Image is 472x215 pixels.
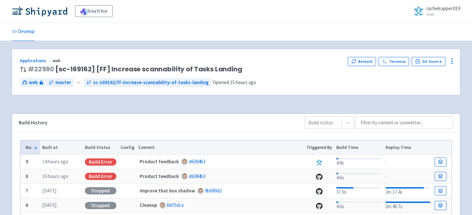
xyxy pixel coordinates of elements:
[26,144,38,151] button: No.
[28,64,54,74] a: #22590
[409,6,460,16] a: rachelruppertl19 User
[93,79,209,86] span: sc-169162/ff-increase-scannability-of-tasks-landing
[136,140,305,155] th: Commit
[20,78,46,87] a: web
[85,158,116,166] div: Build Error
[435,201,446,210] a: Build Details
[426,12,460,16] small: User
[83,140,118,155] th: Build Status
[29,79,38,86] span: web
[189,158,206,165] a: d6384b3
[42,173,68,179] time: 16 hours ago
[189,173,206,179] a: d6384b3
[19,119,294,127] div: Build History
[140,188,195,194] strong: Improve that box shadow
[334,140,383,155] th: Build Time
[85,187,116,194] div: Stopped
[84,78,211,87] a: sc-169162/ff-increase-scannability-of-tasks-landing
[385,186,430,196] div: 2m 17.4s
[28,65,242,73] span: [sc-169162] [FF] Increase scannability of Tasks Landing
[42,158,68,165] time: 14 hours ago
[140,202,157,208] strong: Cleanup
[336,171,381,182] div: 4.6s
[42,188,56,194] time: [DATE]
[76,79,81,86] span: ←
[40,140,83,155] th: Built at
[140,158,179,165] strong: Product feedback
[412,57,445,66] a: Git Source
[75,5,113,17] a: healthie
[42,202,56,208] time: [DATE]
[435,186,446,195] a: Build Details
[12,23,35,41] a: Develop
[52,58,62,63] span: web
[85,173,116,180] div: Build Error
[435,172,446,181] a: Build Details
[167,202,184,208] a: bbf5dca
[426,5,460,11] span: rachelruppertl19
[20,58,52,63] a: Applications
[336,157,381,167] div: 4.8s
[385,200,430,210] div: 2m 40.7s
[213,79,256,85] span: Opened
[305,140,334,155] th: Triggered By
[26,188,28,194] b: 7
[140,173,179,179] strong: Product feedback
[118,140,136,155] th: Config
[435,157,446,167] a: Build Details
[336,200,381,210] div: 4.6s
[46,78,74,87] a: master
[355,116,453,129] input: Filter by commit or committer...
[348,57,376,66] button: Rebuild
[205,188,222,194] a: 9b690d2
[26,158,28,165] b: 9
[12,6,67,16] img: Shipyard logo
[55,79,71,86] span: master
[385,157,430,166] div: -
[379,57,409,66] a: Terminal
[336,186,381,196] div: 37.9s
[85,202,116,209] div: Stopped
[26,173,28,179] b: 8
[383,140,432,155] th: Deploy Time
[26,202,28,208] b: 6
[385,172,430,181] div: -
[230,79,256,85] time: 15 hours ago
